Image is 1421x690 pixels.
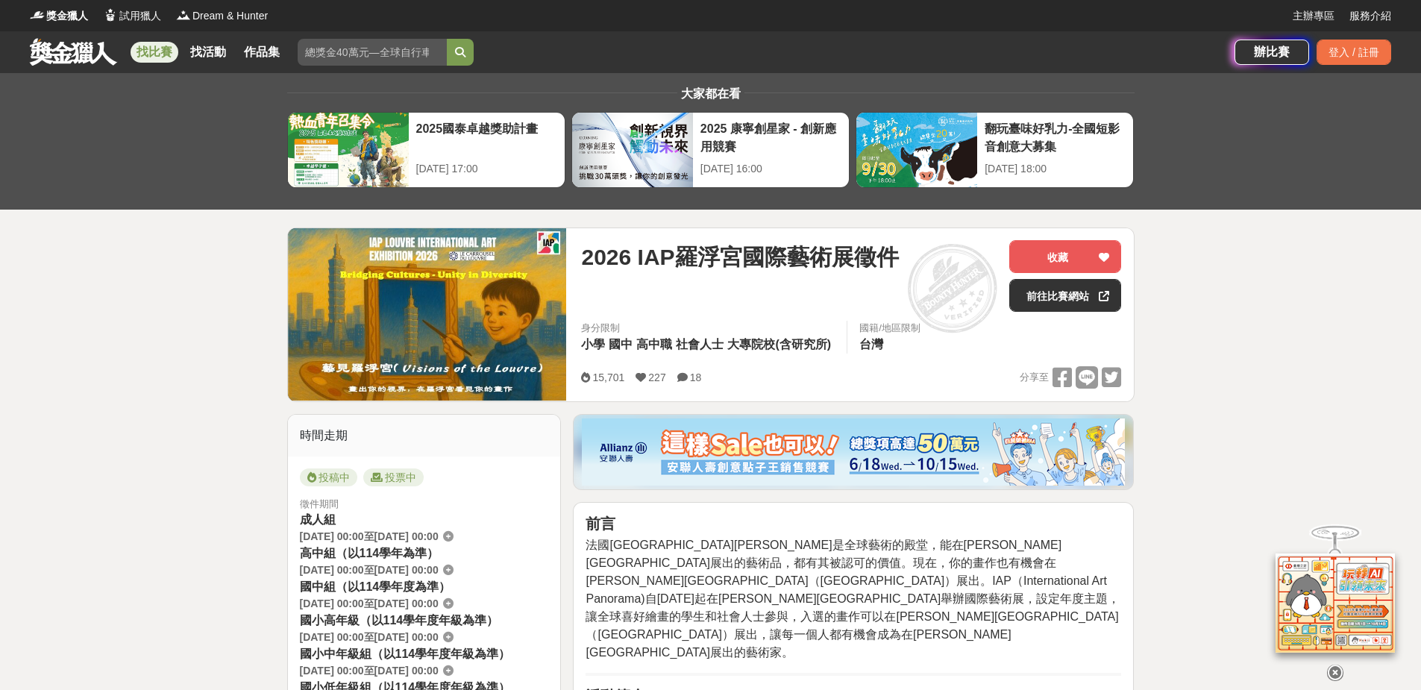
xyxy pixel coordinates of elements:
div: [DATE] 16:00 [700,161,841,177]
span: 投稿中 [300,468,357,486]
span: 成人組 [300,513,336,526]
span: 高中組（以114學年為準） [300,547,439,559]
span: 投票中 [363,468,424,486]
span: 大專院校(含研究所) [727,338,831,351]
button: 收藏 [1009,240,1121,273]
a: 找比賽 [131,42,178,63]
a: 辦比賽 [1235,40,1309,65]
div: 登入 / 註冊 [1317,40,1391,65]
span: [DATE] 00:00 [300,665,364,677]
span: 227 [648,371,665,383]
img: d2146d9a-e6f6-4337-9592-8cefde37ba6b.png [1276,553,1395,653]
div: [DATE] 17:00 [416,161,557,177]
span: [DATE] 00:00 [374,598,439,609]
span: [DATE] 00:00 [300,530,364,542]
a: 服務介紹 [1349,8,1391,24]
span: 15,701 [592,371,624,383]
span: [DATE] 00:00 [300,598,364,609]
span: 獎金獵人 [46,8,88,24]
div: 時間走期 [288,415,561,457]
span: 國中 [609,338,633,351]
a: 前往比賽網站 [1009,279,1121,312]
span: [DATE] 00:00 [300,564,364,576]
a: 翻玩臺味好乳力-全國短影音創意大募集[DATE] 18:00 [856,112,1134,188]
span: 至 [364,631,374,643]
span: 至 [364,564,374,576]
img: dcc59076-91c0-4acb-9c6b-a1d413182f46.png [582,418,1125,486]
span: 18 [690,371,702,383]
span: 高中職 [636,338,672,351]
input: 總獎金40萬元—全球自行車設計比賽 [298,39,447,66]
a: Logo試用獵人 [103,8,161,24]
span: 小學 [581,338,605,351]
a: Logo獎金獵人 [30,8,88,24]
span: 至 [364,530,374,542]
span: 國小高年級（以114學年度年級為準） [300,614,499,627]
span: [DATE] 00:00 [374,631,439,643]
div: 2025國泰卓越獎助計畫 [416,120,557,154]
span: 2026 IAP羅浮宮國際藝術展徵件 [581,240,898,274]
a: 找活動 [184,42,232,63]
img: Logo [30,7,45,22]
a: 2025 康寧創星家 - 創新應用競賽[DATE] 16:00 [571,112,850,188]
div: 身分限制 [581,321,835,336]
div: 國籍/地區限制 [859,321,920,336]
span: 分享至 [1020,366,1049,389]
strong: 前言 [586,515,615,532]
span: Dream & Hunter [192,8,268,24]
span: 徵件期間 [300,498,339,509]
a: LogoDream & Hunter [176,8,268,24]
span: [DATE] 00:00 [300,631,364,643]
img: Logo [103,7,118,22]
span: 台灣 [859,338,883,351]
span: 大家都在看 [677,87,744,100]
div: [DATE] 18:00 [985,161,1126,177]
span: 法國[GEOGRAPHIC_DATA][PERSON_NAME]是全球藝術的殿堂，能在[PERSON_NAME][GEOGRAPHIC_DATA]展出的藝術品，都有其被認可的價值。現在，你的畫作... [586,539,1120,659]
div: 2025 康寧創星家 - 創新應用競賽 [700,120,841,154]
a: 主辦專區 [1293,8,1334,24]
img: Cover Image [288,228,567,401]
span: [DATE] 00:00 [374,530,439,542]
span: 試用獵人 [119,8,161,24]
span: 至 [364,665,374,677]
span: 國小中年級組（以114學年度年級為準） [300,647,511,660]
span: 國中組（以114學年度為準） [300,580,451,593]
span: [DATE] 00:00 [374,665,439,677]
span: [DATE] 00:00 [374,564,439,576]
span: 社會人士 [676,338,724,351]
a: 作品集 [238,42,286,63]
a: 2025國泰卓越獎助計畫[DATE] 17:00 [287,112,565,188]
span: 至 [364,598,374,609]
div: 翻玩臺味好乳力-全國短影音創意大募集 [985,120,1126,154]
img: Logo [176,7,191,22]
